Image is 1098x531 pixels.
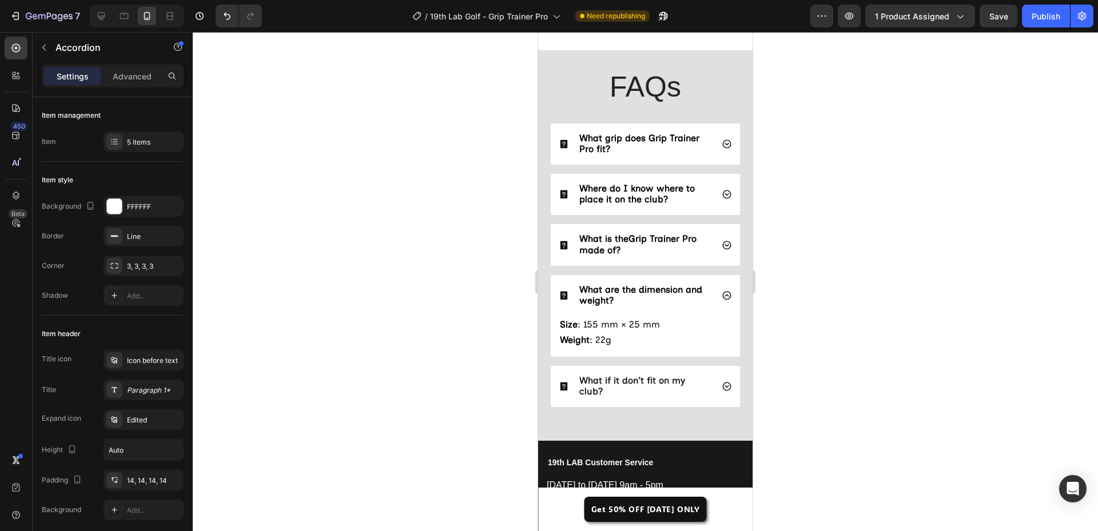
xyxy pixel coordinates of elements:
[1059,475,1087,502] div: Open Intercom Messenger
[989,11,1008,21] span: Save
[42,290,68,301] div: Shadow
[127,261,181,272] div: 3, 3, 3, 3
[42,175,73,185] div: Item style
[42,354,71,364] div: Title icon
[865,5,975,27] button: 1 product assigned
[55,41,153,54] p: Accordion
[430,10,548,22] span: 19th Lab Golf - Grip Trainer Pro
[75,9,80,23] p: 7
[42,199,97,214] div: Background
[875,10,949,22] span: 1 product assigned
[127,415,181,425] div: Edited
[216,5,262,27] div: Undo/Redo
[127,385,181,396] div: Paragraph 1*
[42,385,56,395] div: Title
[980,5,1017,27] button: Save
[1032,10,1060,22] div: Publish
[42,110,101,121] div: Item management
[127,356,181,366] div: Icon before text
[104,440,183,460] input: Auto
[9,209,27,218] div: Beta
[42,473,84,488] div: Padding
[42,413,81,424] div: Expand icon
[11,122,27,131] div: 450
[113,70,152,82] p: Advanced
[42,329,81,339] div: Item header
[57,70,89,82] p: Settings
[42,505,81,515] div: Background
[127,202,181,212] div: FFFFFF
[42,442,79,458] div: Height
[42,261,65,271] div: Corner
[127,231,181,242] div: Line
[587,11,645,21] span: Need republishing
[425,10,428,22] span: /
[1022,5,1070,27] button: Publish
[42,231,64,241] div: Border
[42,137,56,147] div: Item
[5,5,85,27] button: 7
[127,137,181,147] div: 5 items
[538,32,753,531] iframe: Design area
[127,291,181,301] div: Add...
[127,476,181,486] div: 14, 14, 14, 14
[127,505,181,516] div: Add...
